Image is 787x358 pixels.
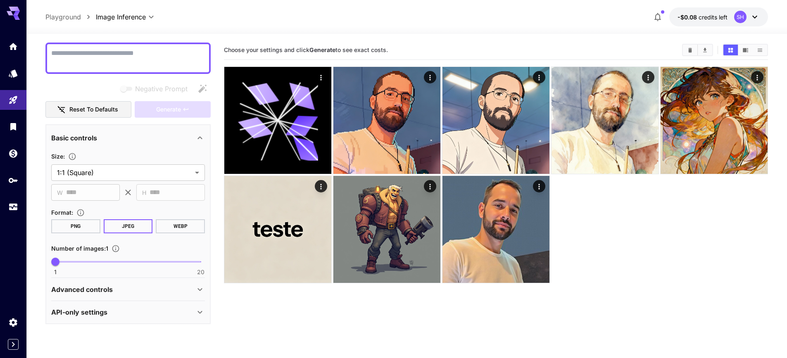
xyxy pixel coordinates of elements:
span: W [57,188,63,197]
button: Show media in grid view [723,45,738,55]
span: credits left [699,14,728,21]
button: Expand sidebar [8,339,19,350]
a: Playground [45,12,81,22]
p: Basic controls [51,133,97,143]
img: Z [333,67,440,174]
div: Settings [8,317,18,327]
div: SH [734,11,747,23]
div: Actions [315,180,327,192]
span: Negative prompts are not compatible with the selected model. [119,83,194,94]
div: Actions [424,71,436,83]
span: Number of images : 1 [51,245,108,252]
nav: breadcrumb [45,12,96,22]
span: Format : [51,209,73,216]
button: PNG [51,219,100,233]
span: Choose your settings and click to see exact costs. [224,46,388,53]
button: WEBP [156,219,205,233]
img: Z [661,67,768,174]
div: Actions [315,71,327,83]
span: Negative Prompt [135,84,188,94]
span: 1 [54,268,57,276]
p: Advanced controls [51,285,113,294]
span: Image Inference [96,12,146,22]
div: Clear AllDownload All [682,44,713,56]
div: API Keys [8,175,18,185]
button: -$0.0801SH [669,7,768,26]
div: Usage [8,202,18,212]
div: -$0.0801 [678,13,728,21]
div: Actions [424,180,436,192]
img: 9k= [552,67,659,174]
div: Actions [642,71,654,83]
span: -$0.08 [678,14,699,21]
button: Show media in video view [738,45,753,55]
div: Actions [751,71,763,83]
button: Show media in list view [753,45,767,55]
div: Actions [533,180,545,192]
img: Z [442,67,549,174]
button: Reset to defaults [45,101,131,118]
button: Adjust the dimensions of the generated image by specifying its width and height in pixels, or sel... [65,152,80,161]
img: Z [224,176,331,283]
div: Home [8,41,18,52]
div: Basic controls [51,128,205,148]
button: Clear All [683,45,697,55]
div: Library [8,121,18,132]
button: Choose the file format for the output image. [73,209,88,217]
button: Download All [698,45,712,55]
p: API-only settings [51,307,107,317]
div: API-only settings [51,302,205,322]
div: Show media in grid viewShow media in video viewShow media in list view [723,44,768,56]
span: Size : [51,153,65,160]
img: 9k= [442,176,549,283]
span: 20 [197,268,204,276]
b: Generate [309,46,335,53]
span: 1:1 (Square) [57,168,192,178]
div: Playground [8,95,18,105]
div: Advanced controls [51,280,205,299]
span: H [142,188,146,197]
div: Actions [533,71,545,83]
button: JPEG [104,219,153,233]
div: Models [8,68,18,78]
div: Wallet [8,148,18,159]
img: 9k= [333,176,440,283]
button: Specify how many images to generate in a single request. Each image generation will be charged se... [108,244,123,253]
